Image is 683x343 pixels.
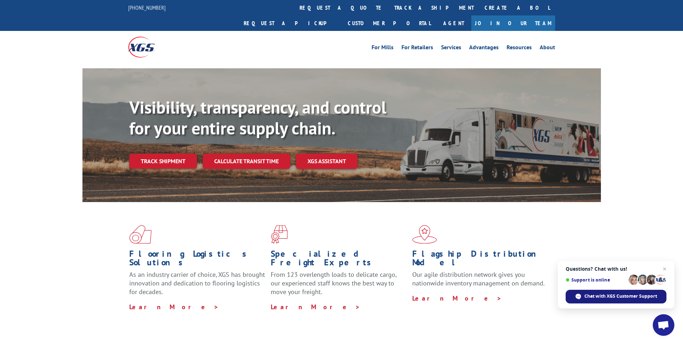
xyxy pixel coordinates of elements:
[238,15,342,31] a: Request a pickup
[129,270,265,296] span: As an industry carrier of choice, XGS has brought innovation and dedication to flooring logistics...
[469,45,499,52] a: Advantages
[412,250,548,270] h1: Flagship Distribution Model
[412,270,545,287] span: Our agile distribution network gives you nationwide inventory management on demand.
[203,154,290,169] a: Calculate transit time
[271,225,288,244] img: xgs-icon-focused-on-flooring-red
[540,45,555,52] a: About
[129,303,219,311] a: Learn More >
[296,154,358,169] a: XGS ASSISTANT
[271,303,360,311] a: Learn More >
[566,266,666,272] span: Questions? Chat with us!
[412,294,502,302] a: Learn More >
[129,96,386,139] b: Visibility, transparency, and control for your entire supply chain.
[566,290,666,303] span: Chat with XGS Customer Support
[129,154,197,169] a: Track shipment
[271,250,407,270] h1: Specialized Freight Experts
[566,277,626,283] span: Support is online
[584,293,657,299] span: Chat with XGS Customer Support
[129,225,152,244] img: xgs-icon-total-supply-chain-intelligence-red
[471,15,555,31] a: Join Our Team
[372,45,394,52] a: For Mills
[412,225,437,244] img: xgs-icon-flagship-distribution-model-red
[129,250,265,270] h1: Flooring Logistics Solutions
[128,4,166,11] a: [PHONE_NUMBER]
[507,45,532,52] a: Resources
[342,15,436,31] a: Customer Portal
[271,270,407,302] p: From 123 overlength loads to delicate cargo, our experienced staff knows the best way to move you...
[436,15,471,31] a: Agent
[401,45,433,52] a: For Retailers
[441,45,461,52] a: Services
[653,314,674,336] a: Open chat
